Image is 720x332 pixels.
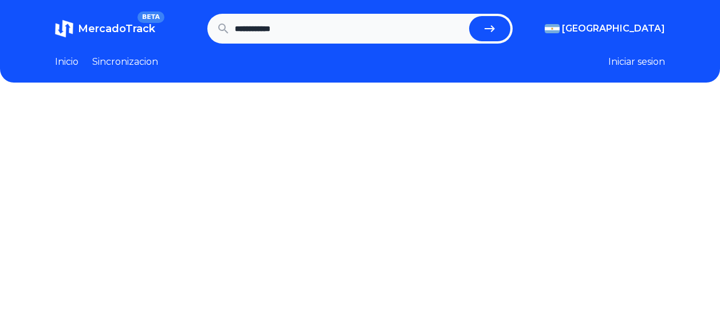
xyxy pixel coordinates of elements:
a: Inicio [55,55,78,69]
span: MercadoTrack [78,22,155,35]
button: [GEOGRAPHIC_DATA] [545,22,665,36]
a: Sincronizacion [92,55,158,69]
span: BETA [137,11,164,23]
a: MercadoTrackBETA [55,19,155,38]
img: MercadoTrack [55,19,73,38]
button: Iniciar sesion [608,55,665,69]
span: [GEOGRAPHIC_DATA] [562,22,665,36]
img: Argentina [545,24,560,33]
